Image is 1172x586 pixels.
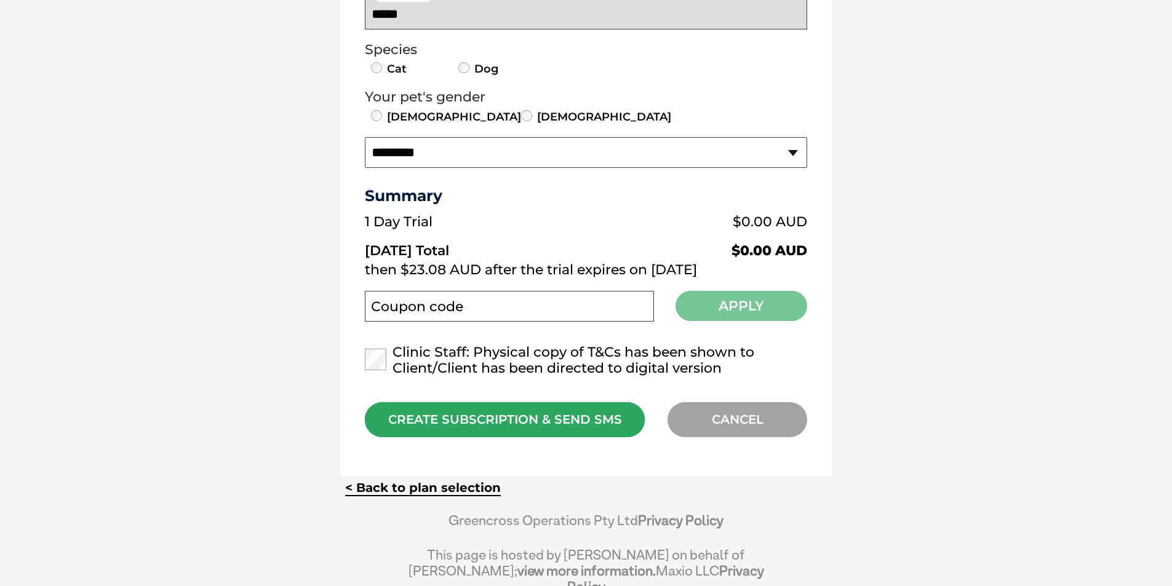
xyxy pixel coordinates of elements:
legend: Species [365,42,807,58]
td: $0.00 AUD [597,233,807,259]
h3: Summary [365,186,807,205]
label: Coupon code [371,299,463,315]
input: Clinic Staff: Physical copy of T&Cs has been shown to Client/Client has been directed to digital ... [365,349,386,370]
label: Clinic Staff: Physical copy of T&Cs has been shown to Client/Client has been directed to digital ... [365,344,807,376]
td: 1 Day Trial [365,211,597,233]
legend: Your pet's gender [365,89,807,105]
a: Privacy Policy [638,512,724,528]
a: < Back to plan selection [345,480,501,496]
button: Apply [676,291,807,321]
div: CANCEL [668,402,807,437]
div: Greencross Operations Pty Ltd [408,512,764,540]
div: CREATE SUBSCRIPTION & SEND SMS [365,402,645,437]
td: [DATE] Total [365,233,597,259]
td: then $23.08 AUD after the trial expires on [DATE] [365,259,807,281]
td: $0.00 AUD [597,211,807,233]
a: view more information. [517,563,656,579]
